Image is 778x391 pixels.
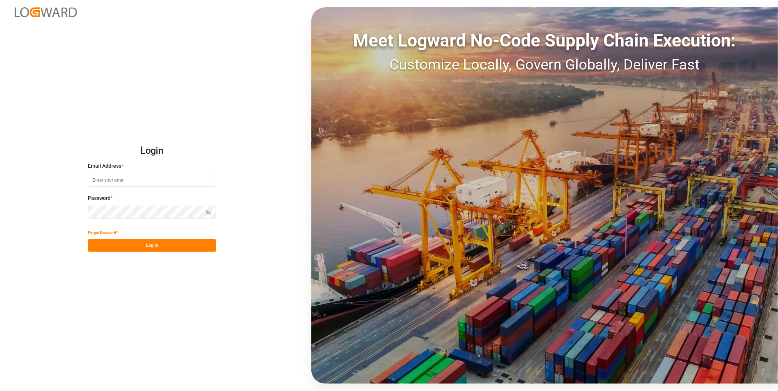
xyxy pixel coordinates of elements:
[311,54,778,76] div: Customize Locally, Govern Globally, Deliver Fast
[15,7,77,17] img: Logward_new_orange.png
[88,139,216,163] h2: Login
[88,162,121,170] span: Email Address
[88,174,216,187] input: Enter your email
[88,194,111,202] span: Password
[311,27,778,54] div: Meet Logward No-Code Supply Chain Execution:
[88,239,216,252] button: Log In
[88,226,118,239] button: Forgot Password?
